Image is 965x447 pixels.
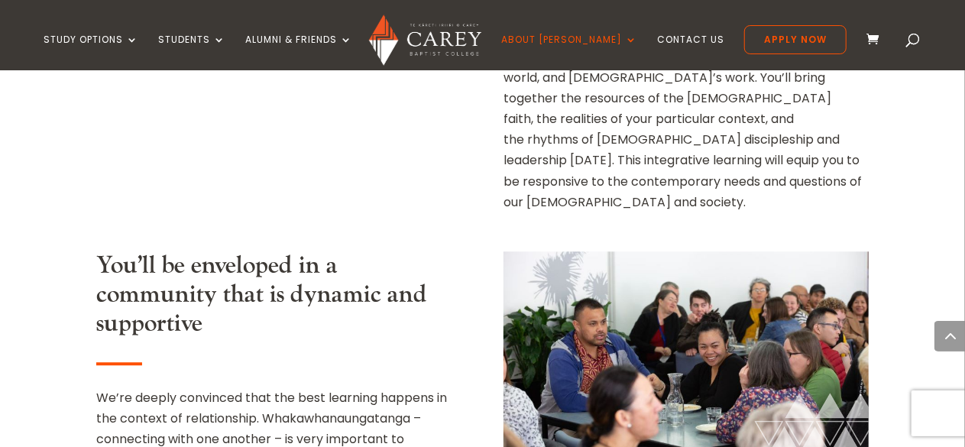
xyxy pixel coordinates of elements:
[369,15,481,66] img: Carey Baptist College
[158,34,225,70] a: Students
[96,251,461,347] h3: You’ll be enveloped in a community that is dynamic and supportive
[44,34,138,70] a: Study Options
[245,34,352,70] a: Alumni & Friends
[744,25,847,54] a: Apply Now
[657,34,724,70] a: Contact Us
[501,34,637,70] a: About [PERSON_NAME]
